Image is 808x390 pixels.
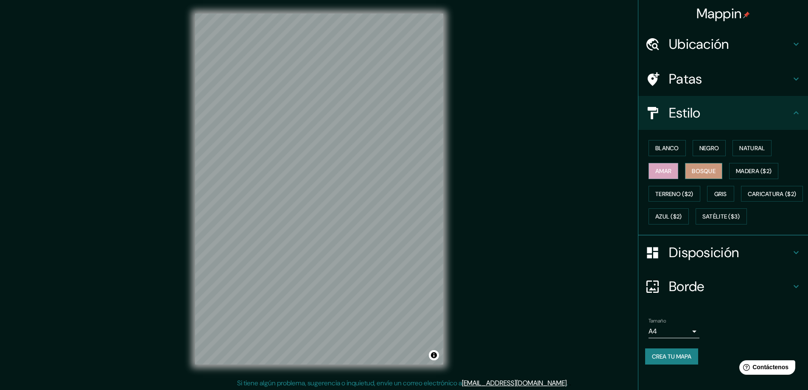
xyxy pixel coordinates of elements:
iframe: Lanzador de widgets de ayuda [733,357,799,381]
font: Si tiene algún problema, sugerencia o inquietud, envíe un correo electrónico a [237,379,462,387]
button: Satélite ($3) [696,208,747,224]
font: Negro [699,144,719,152]
a: [EMAIL_ADDRESS][DOMAIN_NAME] [462,379,567,387]
button: Activar o desactivar atribución [429,350,439,360]
font: Disposición [669,244,739,261]
font: Tamaño [649,317,666,324]
div: Estilo [638,96,808,130]
div: Ubicación [638,27,808,61]
button: Negro [693,140,726,156]
img: pin-icon.png [743,11,750,18]
font: . [567,379,568,387]
font: Estilo [669,104,701,122]
font: . [568,378,569,387]
font: Blanco [655,144,679,152]
font: Ubicación [669,35,729,53]
font: Amar [655,167,671,175]
font: Terreno ($2) [655,190,693,198]
button: Crea tu mapa [645,348,698,365]
button: Natural [733,140,772,156]
div: Disposición [638,236,808,269]
font: A4 [649,327,657,336]
button: Terreno ($2) [649,186,700,202]
font: Gris [714,190,727,198]
font: Natural [739,144,765,152]
button: Gris [707,186,734,202]
button: Azul ($2) [649,208,689,224]
div: A4 [649,325,699,338]
div: Patas [638,62,808,96]
font: Patas [669,70,702,88]
font: Madera ($2) [736,167,772,175]
font: Crea tu mapa [652,353,691,360]
font: Mappin [696,5,742,22]
font: . [569,378,571,387]
div: Borde [638,269,808,303]
button: Madera ($2) [729,163,778,179]
canvas: Mapa [195,14,443,365]
font: Bosque [692,167,716,175]
font: Satélite ($3) [702,213,740,221]
button: Bosque [685,163,722,179]
font: Caricatura ($2) [748,190,797,198]
button: Amar [649,163,678,179]
font: Borde [669,278,705,295]
button: Blanco [649,140,686,156]
font: Azul ($2) [655,213,682,221]
button: Caricatura ($2) [741,186,803,202]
